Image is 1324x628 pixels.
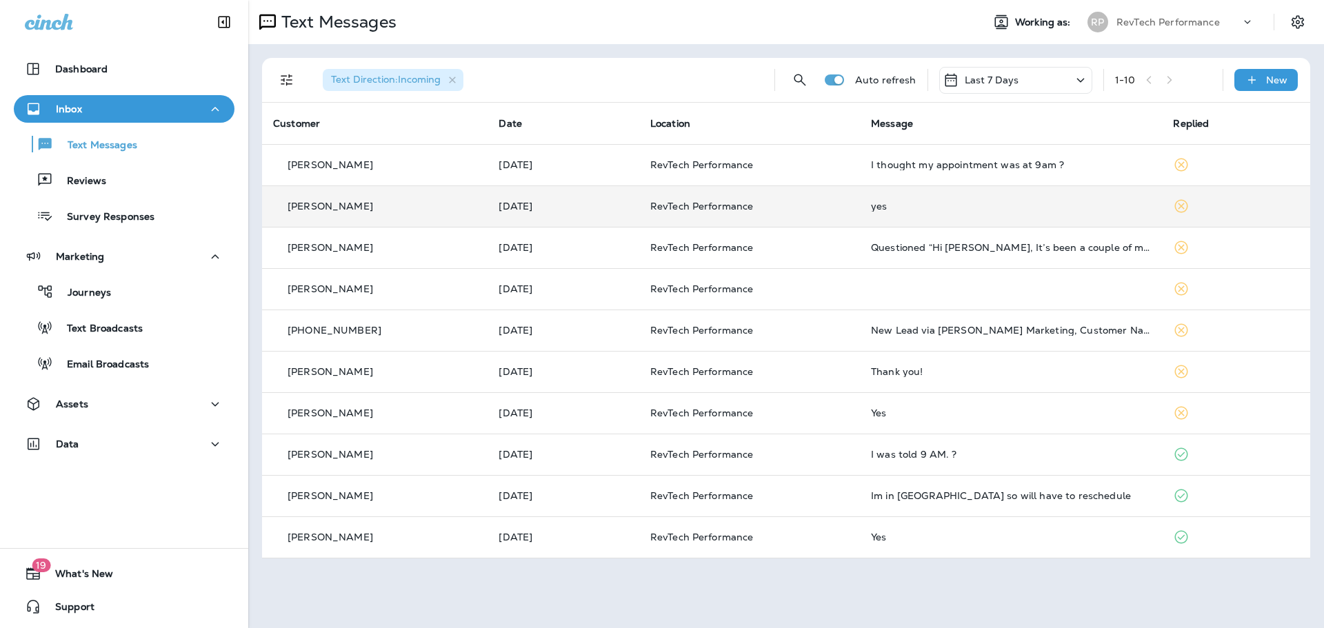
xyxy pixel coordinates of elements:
[499,242,628,253] p: Sep 20, 2025 04:09 PM
[288,159,373,170] p: [PERSON_NAME]
[650,159,754,171] span: RevTech Performance
[273,66,301,94] button: Filters
[871,449,1152,460] div: I was told 9 AM. ?
[871,366,1152,377] div: Thank you!
[288,242,373,253] p: [PERSON_NAME]
[56,103,82,114] p: Inbox
[323,69,463,91] div: Text Direction:Incoming
[14,430,234,458] button: Data
[499,531,628,543] p: Sep 16, 2025 11:16 AM
[32,558,50,572] span: 19
[650,200,754,212] span: RevTech Performance
[14,165,234,194] button: Reviews
[41,601,94,618] span: Support
[288,366,373,377] p: [PERSON_NAME]
[871,325,1152,336] div: New Lead via Merrick Marketing, Customer Name: Steve G., Contact info: Masked phone number availa...
[871,117,913,130] span: Message
[56,438,79,449] p: Data
[650,531,754,543] span: RevTech Performance
[288,531,373,543] p: [PERSON_NAME]
[965,74,1019,85] p: Last 7 Days
[871,201,1152,212] div: yes
[273,117,320,130] span: Customer
[331,73,441,85] span: Text Direction : Incoming
[499,283,628,294] p: Sep 19, 2025 07:18 PM
[499,117,522,130] span: Date
[14,313,234,342] button: Text Broadcasts
[650,241,754,254] span: RevTech Performance
[1266,74,1287,85] p: New
[499,407,628,418] p: Sep 18, 2025 01:02 PM
[871,159,1152,170] div: I thought my appointment was at 9am ?
[14,390,234,418] button: Assets
[650,117,690,130] span: Location
[56,251,104,262] p: Marketing
[14,201,234,230] button: Survey Responses
[1116,17,1220,28] p: RevTech Performance
[53,323,143,336] p: Text Broadcasts
[499,159,628,170] p: Sep 21, 2025 02:19 PM
[54,287,111,300] p: Journeys
[786,66,814,94] button: Search Messages
[288,449,373,460] p: [PERSON_NAME]
[14,55,234,83] button: Dashboard
[14,593,234,620] button: Support
[650,448,754,460] span: RevTech Performance
[276,12,397,32] p: Text Messages
[650,407,754,419] span: RevTech Performance
[53,358,149,372] p: Email Broadcasts
[14,277,234,306] button: Journeys
[14,560,234,587] button: 19What's New
[855,74,916,85] p: Auto refresh
[14,243,234,270] button: Marketing
[205,8,243,36] button: Collapse Sidebar
[1087,12,1108,32] div: RP
[53,175,106,188] p: Reviews
[650,283,754,295] span: RevTech Performance
[1015,17,1074,28] span: Working as:
[499,201,628,212] p: Sep 21, 2025 11:42 AM
[53,211,154,224] p: Survey Responses
[288,201,373,212] p: [PERSON_NAME]
[650,324,754,336] span: RevTech Performance
[41,568,113,585] span: What's New
[56,398,88,409] p: Assets
[871,531,1152,543] div: Yes
[871,242,1152,253] div: Questioned “Hi Julian, It’s been a couple of months since we serviced your Mercedes-Benz GLC43 AM...
[54,139,137,152] p: Text Messages
[288,490,373,501] p: [PERSON_NAME]
[1115,74,1136,85] div: 1 - 10
[1173,117,1209,130] span: Replied
[499,490,628,501] p: Sep 16, 2025 11:57 AM
[650,365,754,378] span: RevTech Performance
[650,489,754,502] span: RevTech Performance
[14,349,234,378] button: Email Broadcasts
[288,325,381,336] p: [PHONE_NUMBER]
[499,366,628,377] p: Sep 18, 2025 02:57 PM
[14,95,234,123] button: Inbox
[871,407,1152,418] div: Yes
[871,490,1152,501] div: Im in NY so will have to reschedule
[499,449,628,460] p: Sep 16, 2025 03:05 PM
[14,130,234,159] button: Text Messages
[1285,10,1310,34] button: Settings
[288,283,373,294] p: [PERSON_NAME]
[288,407,373,418] p: [PERSON_NAME]
[55,63,108,74] p: Dashboard
[499,325,628,336] p: Sep 19, 2025 08:15 AM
